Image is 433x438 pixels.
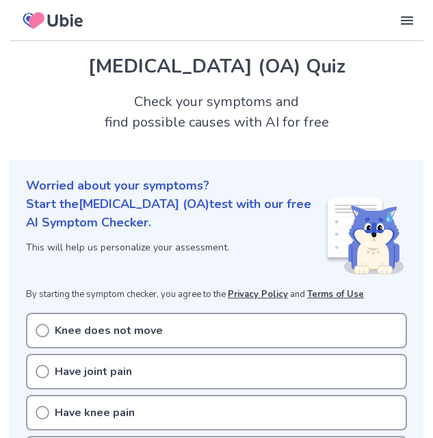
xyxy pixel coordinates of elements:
[26,195,325,232] p: Start the [MEDICAL_DATA] (OA) test with our free AI Symptom Checker.
[26,288,407,302] p: By starting the symptom checker, you agree to the and
[307,288,364,300] a: Terms of Use
[10,92,423,133] h2: Check your symptoms and find possible causes with AI for free
[26,177,407,195] p: Worried about your symptoms?
[26,240,325,255] p: This will help us personalize your assessment.
[55,363,132,380] p: Have joint pain
[26,52,407,81] h1: [MEDICAL_DATA] (OA) Quiz
[55,322,163,339] p: Knee does not move
[55,404,135,421] p: Have knee pain
[325,198,404,274] img: Shiba
[228,288,288,300] a: Privacy Policy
